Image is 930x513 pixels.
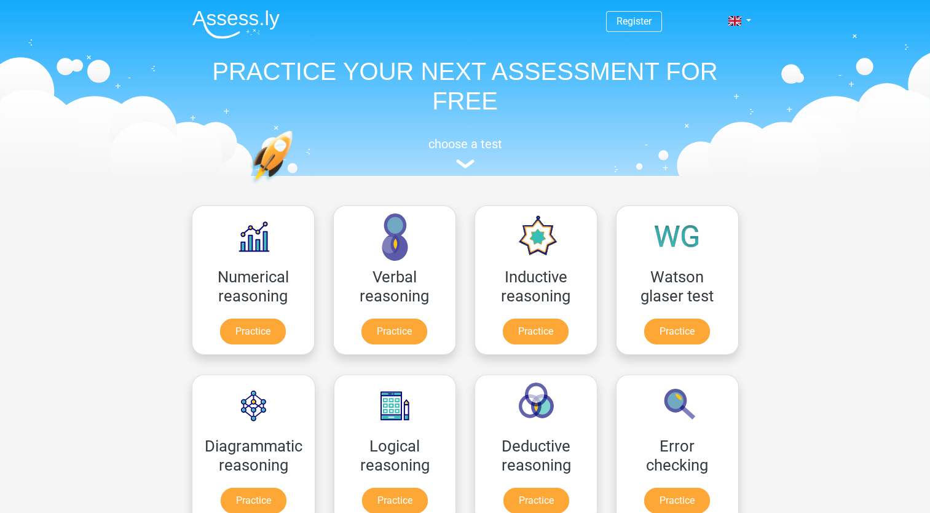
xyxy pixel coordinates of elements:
[183,57,748,116] h1: PRACTICE YOUR NEXT ASSESSMENT FOR FREE
[183,137,748,169] a: choose a test
[503,319,569,344] a: Practice
[456,159,475,169] img: assessment
[617,15,652,27] a: Register
[250,130,341,242] img: practice
[361,319,427,344] a: Practice
[220,319,286,344] a: Practice
[644,319,710,344] a: Practice
[183,137,748,151] h5: choose a test
[192,10,280,39] img: Assessly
